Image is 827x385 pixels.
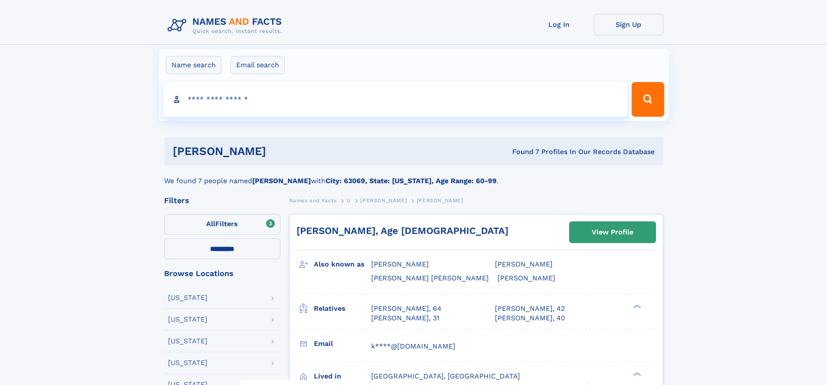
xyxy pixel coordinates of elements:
[495,260,553,268] span: [PERSON_NAME]
[524,14,594,35] a: Log In
[252,177,311,185] b: [PERSON_NAME]
[631,303,642,309] div: ❯
[314,301,371,316] h3: Relatives
[570,222,656,243] a: View Profile
[346,197,351,204] span: U
[168,359,208,366] div: [US_STATE]
[168,338,208,345] div: [US_STATE]
[168,294,208,301] div: [US_STATE]
[360,197,407,204] span: [PERSON_NAME]
[389,147,655,157] div: Found 7 Profiles In Our Records Database
[346,195,351,206] a: U
[371,372,520,380] span: [GEOGRAPHIC_DATA], [GEOGRAPHIC_DATA]
[360,195,407,206] a: [PERSON_NAME]
[371,313,439,323] a: [PERSON_NAME], 31
[173,146,389,157] h1: [PERSON_NAME]
[632,82,664,117] button: Search Button
[631,371,642,377] div: ❯
[371,304,442,313] a: [PERSON_NAME], 64
[326,177,497,185] b: City: 63069, State: [US_STATE], Age Range: 60-99
[289,195,337,206] a: Names and Facts
[166,56,221,74] label: Name search
[371,260,429,268] span: [PERSON_NAME]
[498,274,555,282] span: [PERSON_NAME]
[314,336,371,351] h3: Email
[314,257,371,272] h3: Also known as
[297,225,508,236] a: [PERSON_NAME], Age [DEMOGRAPHIC_DATA]
[495,304,565,313] a: [PERSON_NAME], 42
[206,220,215,228] span: All
[164,14,289,37] img: Logo Names and Facts
[164,165,663,186] div: We found 7 people named with .
[594,14,663,35] a: Sign Up
[163,82,628,117] input: search input
[231,56,285,74] label: Email search
[164,214,280,235] label: Filters
[592,222,633,242] div: View Profile
[168,316,208,323] div: [US_STATE]
[314,369,371,384] h3: Lived in
[495,313,565,323] a: [PERSON_NAME], 40
[164,197,280,204] div: Filters
[164,270,280,277] div: Browse Locations
[371,274,489,282] span: [PERSON_NAME] [PERSON_NAME]
[417,197,463,204] span: [PERSON_NAME]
